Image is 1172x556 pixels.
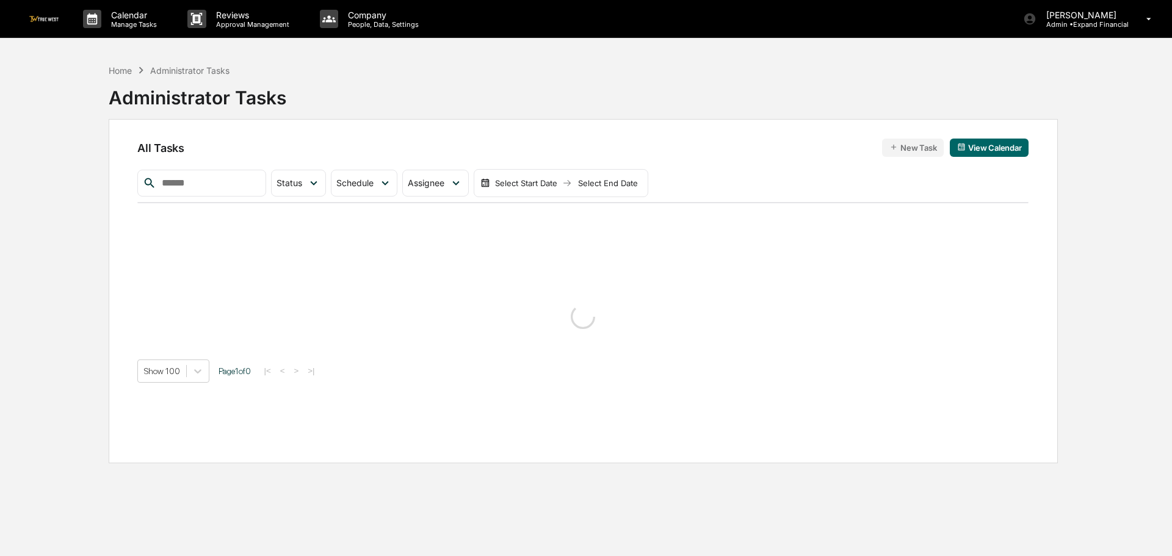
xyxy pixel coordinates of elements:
p: Approval Management [206,20,295,29]
img: arrow right [562,178,572,188]
button: > [291,366,303,376]
p: Company [338,10,425,20]
div: Select End Date [574,178,642,188]
p: Manage Tasks [101,20,163,29]
p: [PERSON_NAME] [1036,10,1129,20]
div: Administrator Tasks [109,77,286,109]
div: Home [109,65,132,76]
span: All Tasks [137,142,184,154]
span: Status [277,178,302,188]
img: logo [29,16,59,21]
span: Schedule [336,178,374,188]
img: calendar [957,143,966,151]
p: Reviews [206,10,295,20]
button: New Task [882,139,944,157]
button: < [277,366,289,376]
p: Calendar [101,10,163,20]
p: Admin • Expand Financial [1036,20,1129,29]
div: Administrator Tasks [150,65,230,76]
button: View Calendar [950,139,1029,157]
p: People, Data, Settings [338,20,425,29]
img: calendar [480,178,490,188]
span: Page 1 of 0 [219,366,251,376]
div: Select Start Date [493,178,560,188]
span: Assignee [408,178,444,188]
button: >| [304,366,318,376]
button: |< [260,366,274,376]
